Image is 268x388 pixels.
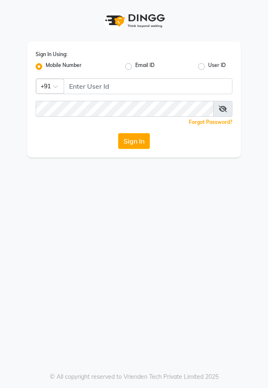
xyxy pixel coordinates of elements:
[208,62,226,72] label: User ID
[189,119,232,125] a: Forgot Password?
[36,101,214,117] input: Username
[100,8,167,33] img: logo1.svg
[64,78,232,94] input: Username
[46,62,82,72] label: Mobile Number
[135,62,155,72] label: Email ID
[118,133,150,149] button: Sign In
[36,51,67,58] label: Sign In Using:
